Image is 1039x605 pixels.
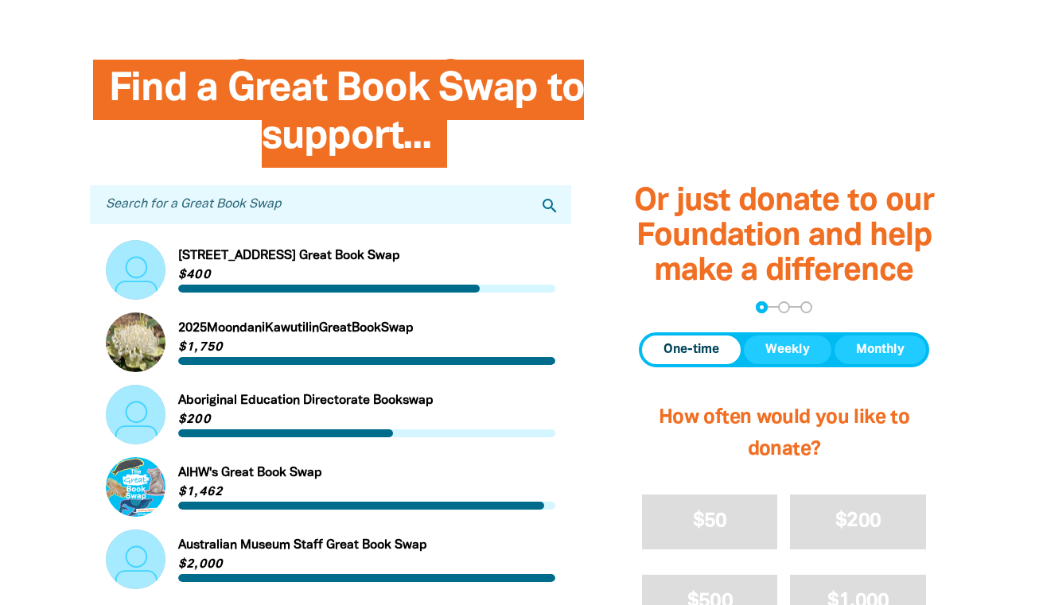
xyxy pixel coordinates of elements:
[642,335,741,364] button: One-time
[642,494,778,549] button: $50
[540,196,559,215] i: search
[639,332,929,367] div: Donation frequency
[639,386,929,482] h2: How often would you like to donate?
[856,340,905,359] span: Monthly
[835,512,881,530] span: $200
[756,301,768,313] button: Navigate to step 1 of 3 to enter your donation amount
[800,301,812,313] button: Navigate to step 3 of 3 to enter your payment details
[835,335,926,364] button: Monthly
[693,512,727,530] span: $50
[765,340,810,359] span: Weekly
[778,301,790,313] button: Navigate to step 2 of 3 to enter your details
[634,188,934,287] span: Or just donate to our Foundation and help make a difference
[790,494,926,549] button: $200
[744,335,831,364] button: Weekly
[663,340,719,359] span: One-time
[109,72,585,168] span: Find a Great Book Swap to support...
